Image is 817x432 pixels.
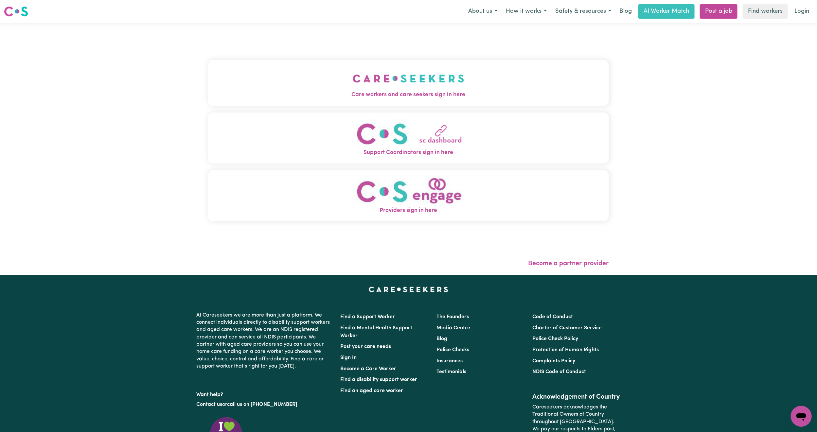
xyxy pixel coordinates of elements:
a: The Founders [436,314,469,320]
a: Police Check Policy [532,336,578,341]
a: Contact us [197,402,222,407]
h2: Acknowledgement of Country [532,393,620,401]
span: Care workers and care seekers sign in here [208,91,609,99]
a: call us on [PHONE_NUMBER] [227,402,297,407]
iframe: Button to launch messaging window, conversation in progress [791,406,812,427]
a: Login [790,4,813,19]
button: Support Coordinators sign in here [208,112,609,164]
a: Careseekers home page [369,287,448,292]
a: Media Centre [436,325,470,331]
a: AI Worker Match [638,4,695,19]
button: How it works [502,5,551,18]
a: Testimonials [436,369,466,374]
button: Safety & resources [551,5,615,18]
a: Become a Care Worker [341,366,397,372]
a: Find a Support Worker [341,314,395,320]
a: NDIS Code of Conduct [532,369,586,374]
span: Support Coordinators sign in here [208,148,609,157]
a: Find a Mental Health Support Worker [341,325,413,338]
a: Complaints Policy [532,358,575,364]
span: Providers sign in here [208,206,609,215]
a: Careseekers logo [4,4,28,19]
a: Become a partner provider [528,260,609,267]
p: or [197,398,333,411]
a: Find a disability support worker [341,377,417,382]
a: Post a job [700,4,737,19]
button: About us [464,5,502,18]
a: Protection of Human Rights [532,347,599,353]
a: Blog [436,336,447,341]
a: Find an aged care worker [341,388,403,393]
button: Providers sign in here [208,170,609,221]
img: Careseekers logo [4,6,28,17]
a: Blog [615,4,636,19]
a: Code of Conduct [532,314,573,320]
a: Insurances [436,358,463,364]
button: Care workers and care seekers sign in here [208,60,609,106]
a: Post your care needs [341,344,391,349]
p: At Careseekers we are more than just a platform. We connect individuals directly to disability su... [197,309,333,373]
a: Police Checks [436,347,469,353]
a: Charter of Customer Service [532,325,602,331]
a: Sign In [341,355,357,360]
p: Want help? [197,389,333,398]
a: Find workers [743,4,788,19]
